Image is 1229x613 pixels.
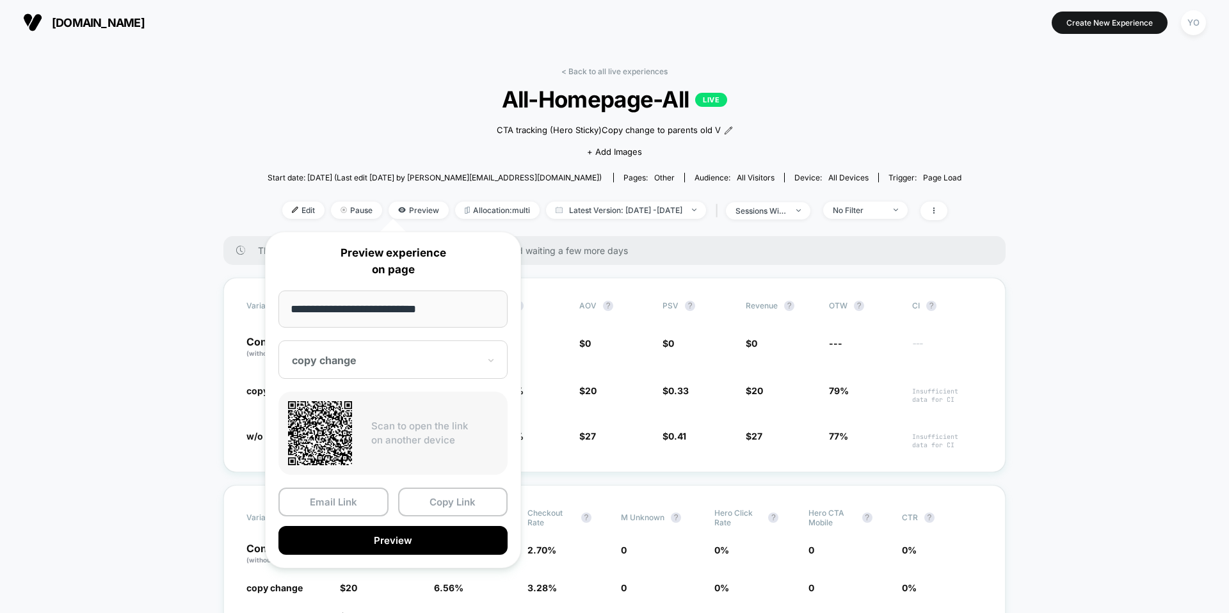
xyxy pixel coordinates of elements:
span: other [654,173,675,182]
button: ? [854,301,864,311]
button: ? [924,513,935,523]
img: end [692,209,696,211]
span: Variation [246,301,317,311]
p: Preview experience on page [278,245,508,278]
span: Preview [389,202,449,219]
span: Page Load [923,173,961,182]
span: 0 [668,338,674,349]
span: 6.56 % [434,582,463,593]
span: 0.33 [668,385,689,396]
span: CTA tracking (Hero Sticky)Copy change to parents old V [497,124,721,137]
span: $ [579,385,597,396]
span: 0 % [902,582,917,593]
span: [DOMAIN_NAME] [52,16,145,29]
span: $ [663,431,686,442]
span: + Add Images [587,147,642,157]
a: < Back to all live experiences [561,67,668,76]
span: 0 [808,545,814,555]
span: $ [746,385,763,396]
span: (without changes) [246,556,304,564]
span: Device: [784,173,878,182]
span: 0 [808,582,814,593]
span: copy change [246,385,303,396]
span: $ [340,582,357,593]
span: 20 [585,385,597,396]
span: --- [829,338,842,349]
span: w/o product [246,431,300,442]
span: 79% [829,385,849,396]
span: | [712,202,726,220]
p: Scan to open the link on another device [371,419,498,448]
span: Revenue [746,301,778,310]
span: 0 [585,338,591,349]
span: Variation [246,508,317,527]
p: Control [246,543,327,565]
button: ? [581,513,591,523]
button: Create New Experience [1052,12,1168,34]
span: 27 [751,431,762,442]
button: [DOMAIN_NAME] [19,12,149,33]
img: end [894,209,898,211]
span: $ [746,431,762,442]
img: Visually logo [23,13,42,32]
div: Pages: [623,173,675,182]
span: 0 % [902,545,917,555]
span: 0 [751,338,757,349]
p: Control [246,337,317,358]
span: 3.28 % [527,582,557,593]
span: 20 [751,385,763,396]
img: edit [292,207,298,213]
img: calendar [556,207,563,213]
button: Preview [278,526,508,555]
span: Edit [282,202,325,219]
div: YO [1181,10,1206,35]
span: 20 [346,582,357,593]
div: Trigger: [888,173,961,182]
button: ? [784,301,794,311]
span: 0.41 [668,431,686,442]
span: 2.70 % [527,545,556,555]
span: --- [912,340,983,358]
button: ? [926,301,936,311]
button: Copy Link [398,488,508,516]
span: 0 [621,582,627,593]
span: CI [912,301,983,311]
button: ? [671,513,681,523]
button: ? [768,513,778,523]
span: 77% [829,431,848,442]
span: Hero CTA mobile [808,508,856,527]
button: ? [862,513,872,523]
span: There are still no statistically significant results. We recommend waiting a few more days [258,245,980,256]
span: AOV [579,301,597,310]
span: OTW [829,301,899,311]
span: PSV [663,301,679,310]
span: Insufficient data for CI [912,433,983,449]
span: CTR [902,513,918,522]
span: M Unknown [621,513,664,522]
span: copy change [246,582,303,593]
span: all devices [828,173,869,182]
span: All-Homepage-All [302,86,926,113]
span: Insufficient data for CI [912,387,983,404]
span: $ [579,338,591,349]
span: Latest Version: [DATE] - [DATE] [546,202,706,219]
div: No Filter [833,205,884,215]
span: 0 % [714,582,729,593]
img: end [341,207,347,213]
img: end [796,209,801,212]
span: (without changes) [246,349,304,357]
span: Allocation: multi [455,202,540,219]
span: $ [746,338,757,349]
span: $ [579,431,596,442]
button: YO [1177,10,1210,36]
div: sessions with impression [735,206,787,216]
span: Hero click rate [714,508,762,527]
span: All Visitors [737,173,775,182]
span: 0 % [714,545,729,555]
span: $ [663,338,674,349]
button: ? [685,301,695,311]
div: Audience: [695,173,775,182]
span: 27 [585,431,596,442]
img: rebalance [465,207,470,214]
p: LIVE [695,93,727,107]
